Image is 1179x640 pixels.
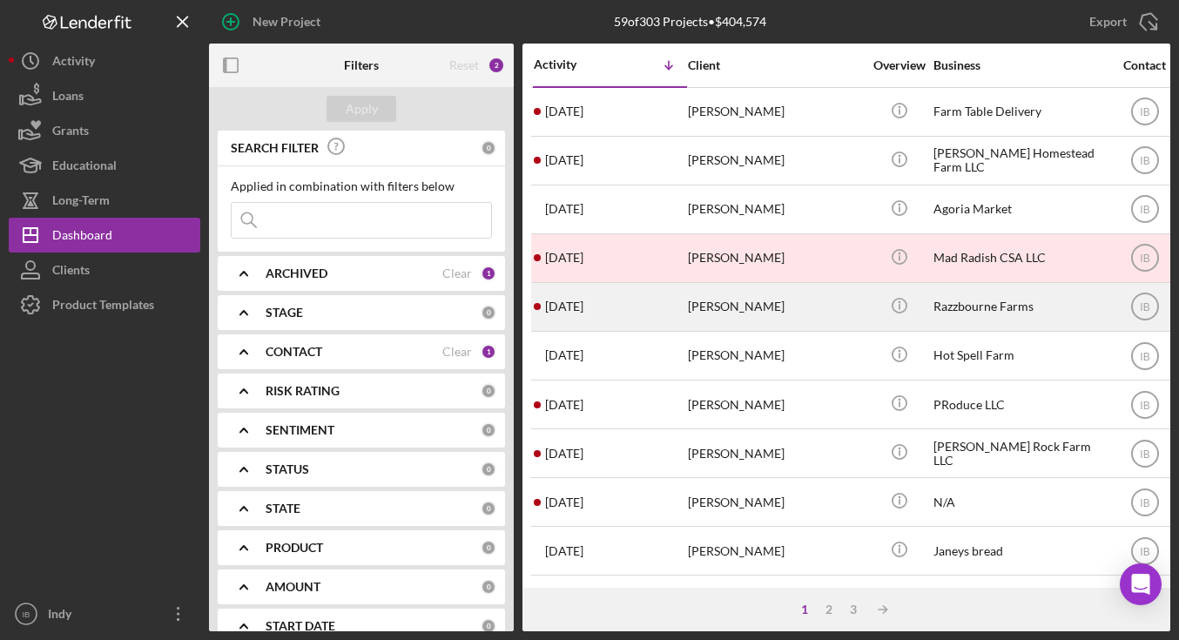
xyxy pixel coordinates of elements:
div: Long-Term [52,183,110,222]
b: Filters [344,58,379,72]
time: 2025-08-13 17:50 [545,104,583,118]
div: Activity [534,57,610,71]
b: CONTACT [266,345,322,359]
text: IB [1140,350,1149,362]
div: [PERSON_NAME] [688,89,862,135]
div: Agoria Market [933,186,1108,232]
text: IB [1140,204,1149,216]
div: Open Intercom Messenger [1120,563,1162,605]
div: Apply [346,96,378,122]
div: Export [1089,4,1127,39]
div: Farm Table Delivery [933,89,1108,135]
div: New Project [253,4,320,39]
div: Product Templates [52,287,154,327]
div: Dashboard [52,218,112,257]
time: 2025-01-16 19:14 [545,495,583,509]
time: 2025-07-18 15:52 [545,398,583,412]
div: Activity [52,44,95,83]
time: 2025-01-21 20:35 [545,447,583,461]
time: 2025-08-06 14:30 [545,202,583,216]
div: Janeys bread [933,528,1108,574]
b: STAGE [266,306,303,320]
time: 2025-08-05 13:25 [545,251,583,265]
text: IB [1140,106,1149,118]
button: New Project [209,4,338,39]
button: Activity [9,44,200,78]
div: [PERSON_NAME] [688,186,862,232]
div: 2 [488,57,505,74]
div: Clear [442,345,472,359]
time: 2025-07-31 00:09 [545,348,583,362]
div: [PERSON_NAME] [688,576,862,623]
div: 3 [841,603,866,616]
text: IB [1140,253,1149,265]
div: Mad Radish CSA LLC [933,235,1108,281]
div: 0 [481,540,496,556]
div: [PERSON_NAME] Homestead Farm LLC [933,138,1108,184]
div: 0 [481,461,496,477]
text: IB [1140,301,1149,313]
text: IB [1140,448,1149,460]
div: Razzbourne Farms [933,284,1108,330]
div: Clear [442,266,472,280]
div: 1 [481,266,496,281]
button: Loans [9,78,200,113]
div: [PERSON_NAME] [688,333,862,379]
time: 2025-08-01 20:28 [545,300,583,313]
div: 0 [481,383,496,399]
div: Business [933,58,1108,72]
b: SENTIMENT [266,423,334,437]
div: [PERSON_NAME] [688,381,862,428]
a: Clients [9,253,200,287]
text: IB [22,610,30,619]
time: 2025-01-13 16:26 [545,544,583,558]
div: [PERSON_NAME] [688,235,862,281]
div: Educational [52,148,117,187]
div: Overview [866,58,932,72]
div: 0 [481,305,496,320]
text: IB [1140,496,1149,509]
div: 59 of 303 Projects • $404,574 [614,15,766,29]
div: N/A [933,479,1108,525]
div: Grants [52,113,89,152]
b: SEARCH FILTER [231,141,319,155]
div: 1 [481,344,496,360]
div: 0 [481,579,496,595]
div: 0 [481,501,496,516]
div: 0 [481,618,496,634]
b: AMOUNT [266,580,320,594]
button: Dashboard [9,218,200,253]
b: START DATE [266,619,335,633]
div: Contact [1112,58,1177,72]
button: Grants [9,113,200,148]
button: Export [1072,4,1170,39]
text: IB [1140,155,1149,167]
div: Reset [449,58,479,72]
div: Hot Spell Farm [933,333,1108,379]
b: STATE [266,502,300,515]
button: Long-Term [9,183,200,218]
div: [GEOGRAPHIC_DATA] [933,576,1108,623]
text: IB [1140,399,1149,411]
div: Applied in combination with filters below [231,179,492,193]
text: IB [1140,545,1149,557]
b: STATUS [266,462,309,476]
div: 1 [792,603,817,616]
a: Product Templates [9,287,200,322]
button: Educational [9,148,200,183]
div: PRoduce LLC [933,381,1108,428]
button: IBIndy [PERSON_NAME] [9,596,200,631]
div: [PERSON_NAME] [688,430,862,476]
div: 0 [481,422,496,438]
div: [PERSON_NAME] [688,284,862,330]
div: [PERSON_NAME] [688,528,862,574]
div: 2 [817,603,841,616]
time: 2025-08-07 17:51 [545,153,583,167]
div: [PERSON_NAME] Rock Farm LLC [933,430,1108,476]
